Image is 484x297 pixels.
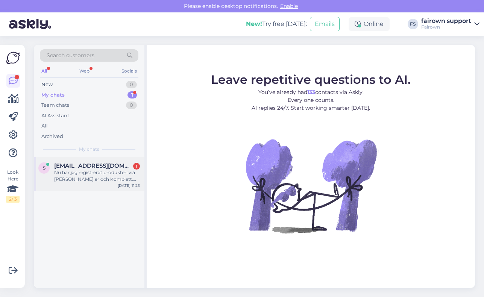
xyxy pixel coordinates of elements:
div: Fairown [421,24,471,30]
button: Emails [310,17,340,31]
div: Nu har jag registrerat produkten via [PERSON_NAME] er och Komplett. Jag vill väldigt gärna att ni... [54,169,140,183]
div: Team chats [41,102,69,109]
b: 133 [307,89,315,95]
div: Try free [DATE]: [246,20,307,29]
div: Archived [41,133,63,140]
span: sebastian.ramirez78@gmail.com [54,162,132,169]
span: Leave repetitive questions to AI. [211,72,411,87]
span: Search customers [47,52,94,59]
span: s [43,165,46,171]
p: You’ve already had contacts via Askly. Every one counts. AI replies 24/7. Start working smarter [... [211,88,411,112]
div: All [40,66,49,76]
div: 1 [127,91,137,99]
div: [DATE] 11:23 [118,183,140,188]
img: Askly Logo [6,51,20,65]
div: My chats [41,91,65,99]
div: New [41,81,53,88]
span: My chats [79,146,99,153]
div: 1 [133,163,140,170]
a: fairown supportFairown [421,18,479,30]
div: fairown support [421,18,471,24]
div: 0 [126,102,137,109]
div: All [41,122,48,130]
div: AI Assistant [41,112,69,120]
span: Enable [278,3,300,9]
div: 2 / 3 [6,196,20,203]
div: FS [408,19,418,29]
img: No Chat active [243,118,379,253]
div: Socials [120,66,138,76]
b: New! [246,20,262,27]
div: Online [349,17,390,31]
div: 0 [126,81,137,88]
div: Web [78,66,91,76]
div: Look Here [6,169,20,203]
